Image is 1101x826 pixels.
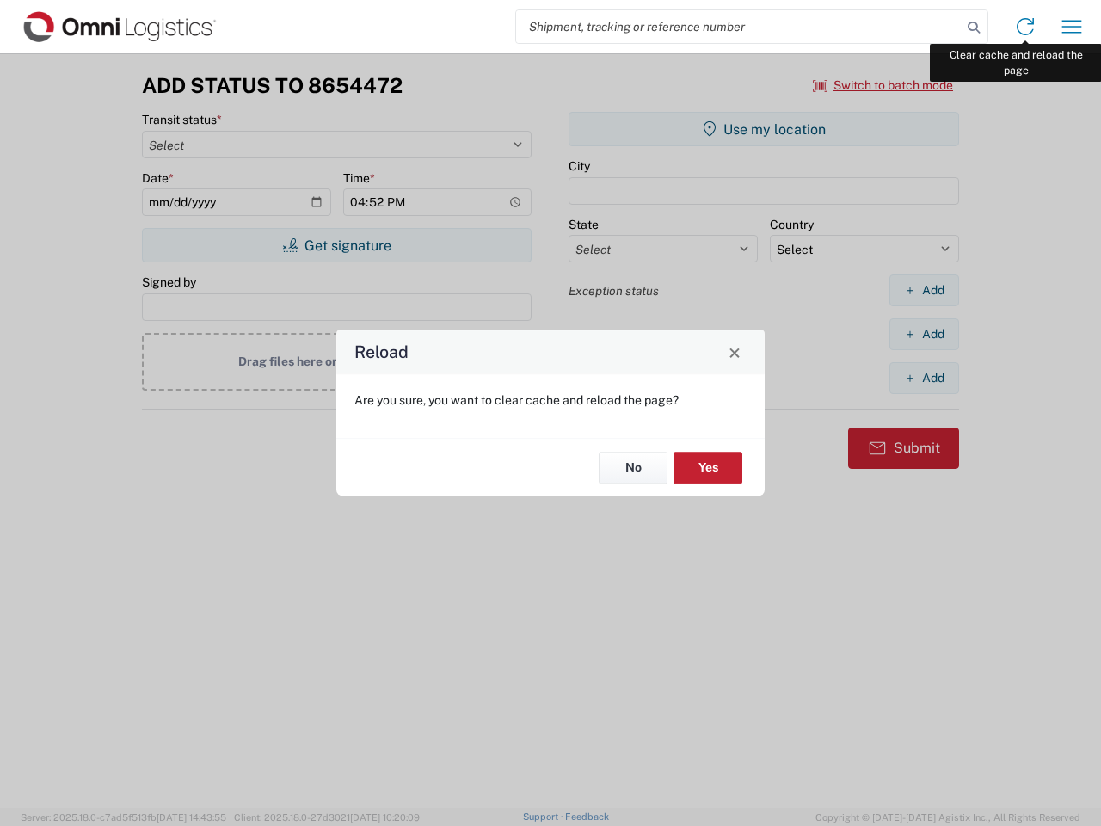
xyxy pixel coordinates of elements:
button: No [599,452,667,484]
p: Are you sure, you want to clear cache and reload the page? [354,392,747,408]
h4: Reload [354,340,409,365]
button: Close [723,340,747,364]
input: Shipment, tracking or reference number [516,10,962,43]
button: Yes [674,452,742,484]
